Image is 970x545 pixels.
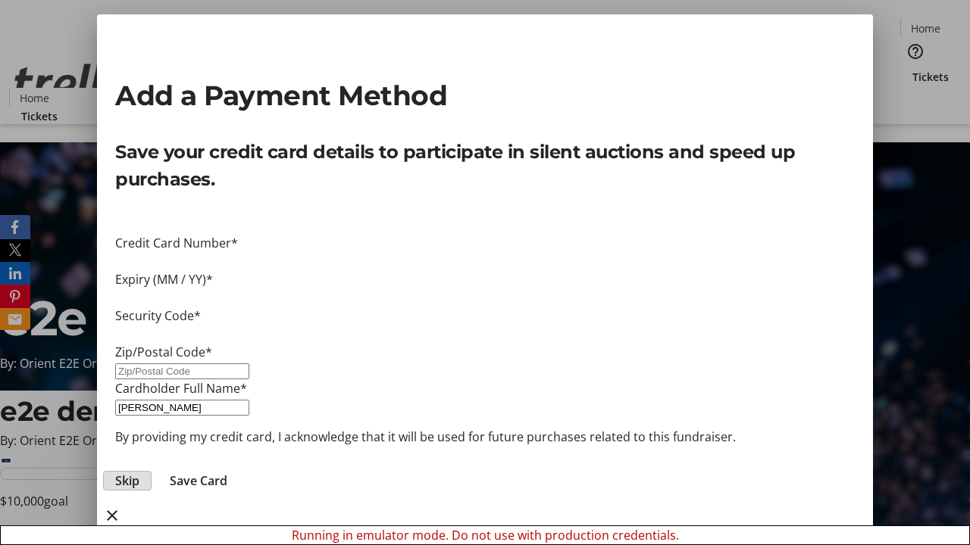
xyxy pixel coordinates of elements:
button: close [97,500,127,531]
button: Save Card [158,472,239,490]
label: Cardholder Full Name* [115,380,247,397]
p: By providing my credit card, I acknowledge that it will be used for future purchases related to t... [115,428,855,446]
iframe: Secure expiration date input frame [115,288,855,307]
label: Credit Card Number* [115,235,238,251]
input: Card Holder Name [115,400,249,416]
span: Skip [115,472,139,490]
label: Security Code* [115,307,201,324]
iframe: Secure card number input frame [115,252,855,270]
label: Expiry (MM / YY)* [115,271,213,288]
iframe: Secure CVC input frame [115,325,855,343]
label: Zip/Postal Code* [115,344,212,360]
p: Save your credit card details to participate in silent auctions and speed up purchases. [115,139,855,193]
h2: Add a Payment Method [115,75,855,116]
button: Skip [103,471,152,490]
span: Save Card [170,472,227,490]
input: Zip/Postal Code [115,363,249,379]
